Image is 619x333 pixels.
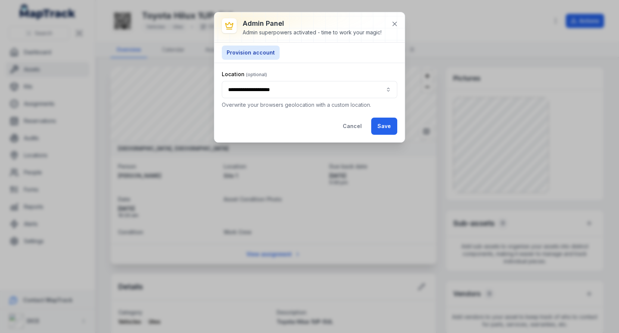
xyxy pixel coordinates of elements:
button: Cancel [336,118,368,135]
p: Overwrite your browsers geolocation with a custom location. [222,101,397,109]
button: Save [371,118,397,135]
button: Provision account [222,46,280,60]
h3: Admin Panel [243,18,382,29]
div: Admin superpowers activated - time to work your magic! [243,29,382,36]
label: Location [222,71,267,78]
